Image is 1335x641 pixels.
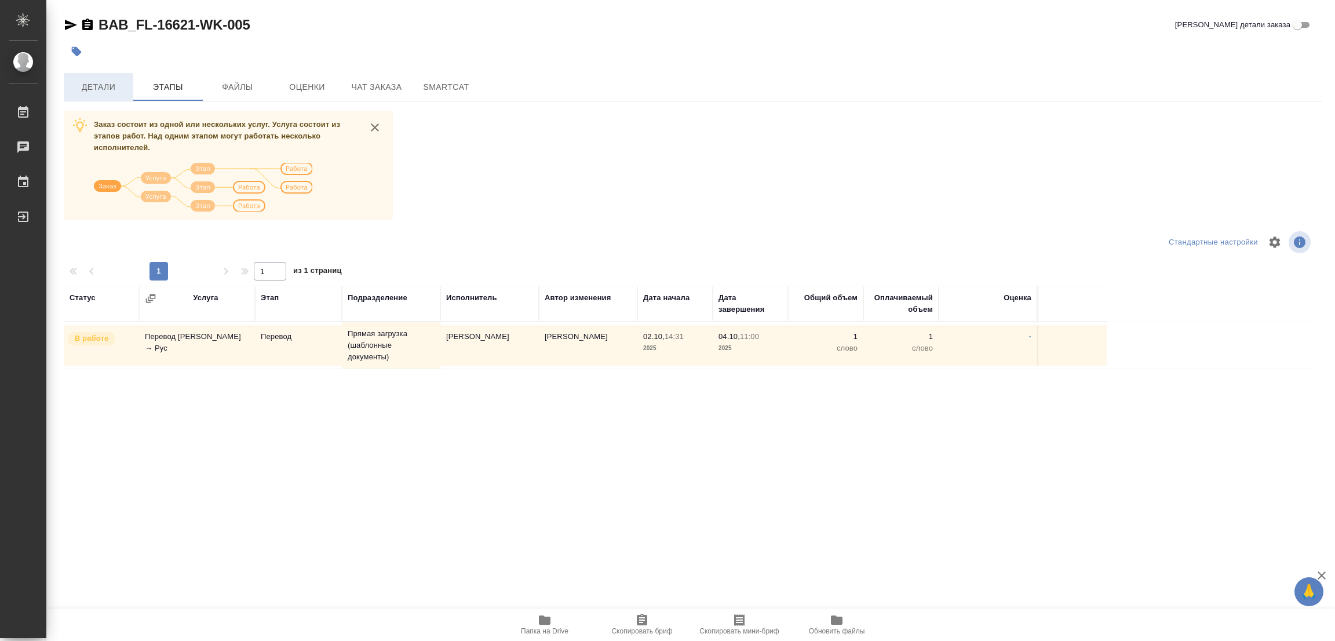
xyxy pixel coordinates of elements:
td: [PERSON_NAME] [440,325,539,366]
button: Папка на Drive [496,609,593,641]
p: 2025 [718,343,782,354]
span: Скопировать бриф [611,627,672,635]
a: BAB_FL-16621-WK-005 [99,17,250,32]
td: Прямая загрузка (шаблонные документы) [342,322,440,369]
button: Скопировать мини-бриф [691,609,788,641]
p: 1 [869,331,933,343]
button: close [366,119,384,136]
p: 2025 [643,343,707,354]
span: Настроить таблицу [1261,228,1289,256]
div: Подразделение [348,292,407,304]
span: [PERSON_NAME] детали заказа [1175,19,1290,31]
p: В работе [75,333,108,344]
div: split button [1166,234,1261,252]
p: 04.10, [718,332,740,341]
span: Этапы [140,80,196,94]
button: Скопировать ссылку [81,18,94,32]
td: [PERSON_NAME] [539,325,637,366]
span: Файлы [210,80,265,94]
div: Дата начала [643,292,690,304]
span: из 1 страниц [293,264,342,281]
button: Скопировать бриф [593,609,691,641]
p: слово [869,343,933,354]
a: - [1029,332,1031,341]
p: Перевод [261,331,336,343]
div: Дата завершения [718,292,782,315]
p: 14:31 [665,332,684,341]
div: Статус [70,292,96,304]
button: Обновить файлы [788,609,885,641]
p: слово [794,343,858,354]
span: Детали [71,80,126,94]
div: Этап [261,292,279,304]
button: Добавить тэг [64,39,89,64]
span: 🙏 [1299,580,1319,604]
span: Обновить файлы [809,627,865,635]
span: Чат заказа [349,80,404,94]
span: Заказ состоит из одной или нескольких услуг. Услуга состоит из этапов работ. Над одним этапом мог... [94,120,340,152]
div: Исполнитель [446,292,497,304]
div: Общий объем [804,292,858,304]
span: Посмотреть информацию [1289,231,1313,253]
p: 02.10, [643,332,665,341]
span: SmartCat [418,80,474,94]
button: 🙏 [1294,577,1323,606]
p: 1 [794,331,858,343]
div: Оплачиваемый объем [869,292,933,315]
button: Сгруппировать [145,293,156,304]
div: Оценка [1004,292,1031,304]
button: Скопировать ссылку для ЯМессенджера [64,18,78,32]
span: Папка на Drive [521,627,568,635]
div: Автор изменения [545,292,611,304]
td: Перевод [PERSON_NAME] → Рус [139,325,255,366]
span: Оценки [279,80,335,94]
span: Скопировать мини-бриф [699,627,779,635]
p: 11:00 [740,332,759,341]
div: Услуга [193,292,218,304]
